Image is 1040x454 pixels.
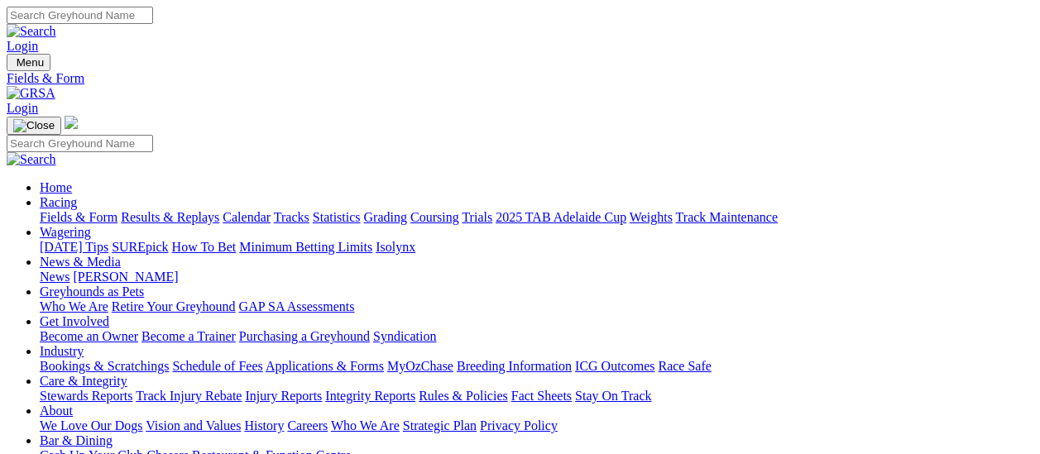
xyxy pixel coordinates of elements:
[112,299,236,313] a: Retire Your Greyhound
[40,329,138,343] a: Become an Owner
[172,240,237,254] a: How To Bet
[223,210,271,224] a: Calendar
[419,389,508,403] a: Rules & Policies
[7,135,153,152] input: Search
[7,39,38,53] a: Login
[7,54,50,71] button: Toggle navigation
[40,329,1033,344] div: Get Involved
[40,240,1033,255] div: Wagering
[331,418,400,432] a: Who We Are
[40,389,1033,404] div: Care & Integrity
[40,270,69,284] a: News
[575,359,654,373] a: ICG Outcomes
[136,389,242,403] a: Track Injury Rebate
[266,359,384,373] a: Applications & Forms
[7,101,38,115] a: Login
[7,152,56,167] img: Search
[40,299,108,313] a: Who We Are
[40,418,142,432] a: We Love Our Dogs
[141,329,236,343] a: Become a Trainer
[40,270,1033,284] div: News & Media
[575,389,651,403] a: Stay On Track
[13,119,55,132] img: Close
[40,284,144,299] a: Greyhounds as Pets
[40,299,1033,314] div: Greyhounds as Pets
[40,418,1033,433] div: About
[457,359,572,373] a: Breeding Information
[410,210,459,224] a: Coursing
[245,389,322,403] a: Injury Reports
[658,359,711,373] a: Race Safe
[239,240,372,254] a: Minimum Betting Limits
[40,374,127,388] a: Care & Integrity
[172,359,262,373] a: Schedule of Fees
[40,344,84,358] a: Industry
[496,210,626,224] a: 2025 TAB Adelaide Cup
[676,210,778,224] a: Track Maintenance
[40,225,91,239] a: Wagering
[462,210,492,224] a: Trials
[7,7,153,24] input: Search
[364,210,407,224] a: Grading
[17,56,44,69] span: Menu
[274,210,309,224] a: Tracks
[40,210,1033,225] div: Racing
[325,389,415,403] a: Integrity Reports
[376,240,415,254] a: Isolynx
[146,418,241,432] a: Vision and Values
[65,116,78,129] img: logo-grsa-white.png
[511,389,572,403] a: Fact Sheets
[373,329,436,343] a: Syndication
[40,359,1033,374] div: Industry
[7,86,55,101] img: GRSA
[121,210,219,224] a: Results & Replays
[244,418,284,432] a: History
[313,210,361,224] a: Statistics
[40,210,117,224] a: Fields & Form
[40,433,113,447] a: Bar & Dining
[40,195,77,209] a: Racing
[7,71,1033,86] a: Fields & Form
[480,418,558,432] a: Privacy Policy
[7,117,61,135] button: Toggle navigation
[403,418,477,432] a: Strategic Plan
[112,240,168,254] a: SUREpick
[40,240,108,254] a: [DATE] Tips
[239,329,370,343] a: Purchasing a Greyhound
[40,180,72,194] a: Home
[7,24,56,39] img: Search
[73,270,178,284] a: [PERSON_NAME]
[40,404,73,418] a: About
[40,314,109,328] a: Get Involved
[40,359,169,373] a: Bookings & Scratchings
[40,389,132,403] a: Stewards Reports
[287,418,328,432] a: Careers
[387,359,453,373] a: MyOzChase
[239,299,355,313] a: GAP SA Assessments
[630,210,673,224] a: Weights
[40,255,121,269] a: News & Media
